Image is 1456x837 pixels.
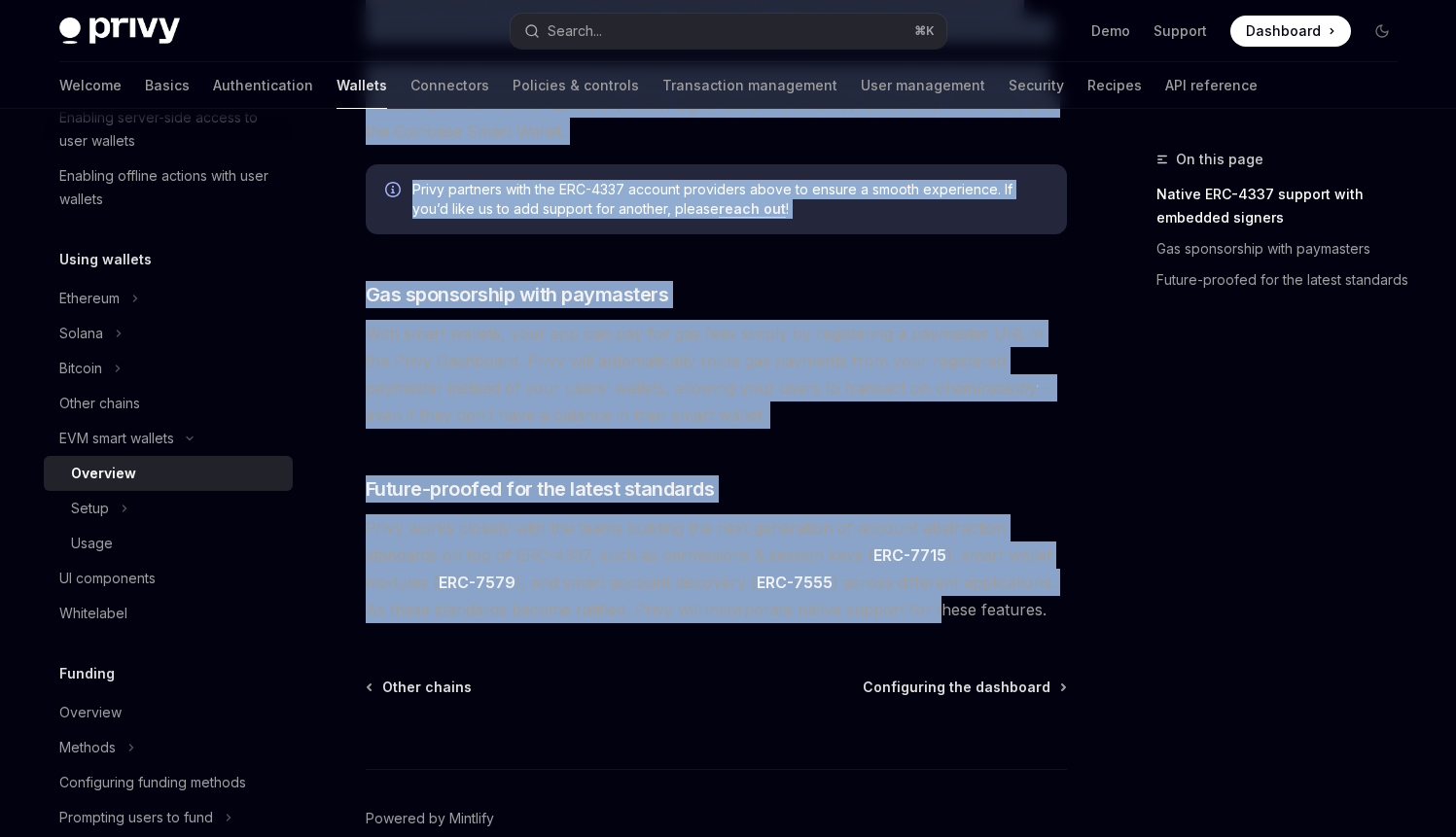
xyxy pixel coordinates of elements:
[366,809,494,828] a: Powered by Mintlify
[59,17,180,45] img: dark logo
[44,158,293,217] a: Enabling offline actions with user wallets
[863,678,1065,697] a: Configuring the dashboard
[1087,62,1142,109] a: Recipes
[366,320,1067,429] span: With smart wallets, your app can pay for gas fees simply by registering a paymaster URL in the Pr...
[382,678,472,697] span: Other chains
[1156,233,1413,264] a: Gas sponsorship with paymasters
[1165,62,1258,109] a: API reference
[1230,16,1351,47] a: Dashboard
[44,561,293,596] a: UI components
[1176,148,1263,171] span: On this page
[59,806,213,829] div: Prompting users to fund
[385,182,405,201] svg: Info
[719,200,786,218] a: reach out
[59,602,127,625] div: Whitelabel
[44,695,293,730] a: Overview
[59,701,122,724] div: Overview
[368,678,472,697] a: Other chains
[71,462,136,485] div: Overview
[861,62,985,109] a: User management
[1246,21,1321,41] span: Dashboard
[410,62,489,109] a: Connectors
[44,456,293,491] a: Overview
[511,14,946,49] button: Open search
[1091,21,1130,41] a: Demo
[1009,62,1064,109] a: Security
[59,771,246,794] div: Configuring funding methods
[59,357,102,380] div: Bitcoin
[1154,21,1207,41] a: Support
[1156,264,1413,296] a: Future-proofed for the latest standards
[44,526,293,561] a: Usage
[977,378,1037,398] em: instantly
[59,392,140,415] div: Other chains
[366,514,1067,623] span: Privy works closely with the teams building the next generation of account abstraction standards ...
[1156,179,1413,233] a: Native ERC-4337 support with embedded signers
[44,800,293,835] button: Toggle Prompting users to fund section
[213,62,313,109] a: Authentication
[59,427,174,450] div: EVM smart wallets
[337,62,387,109] a: Wallets
[757,573,833,593] a: ERC-7555
[59,248,152,271] h5: Using wallets
[1367,16,1398,47] button: Toggle dark mode
[873,545,946,566] a: ERC-7715
[662,62,837,109] a: Transaction management
[59,322,103,345] div: Solana
[71,497,109,520] div: Setup
[44,596,293,631] a: Whitelabel
[71,532,113,555] div: Usage
[59,287,120,310] div: Ethereum
[513,62,639,109] a: Policies & controls
[863,678,1050,697] span: Configuring the dashboard
[59,736,116,759] div: Methods
[44,421,293,456] button: Toggle EVM smart wallets section
[44,491,293,526] button: Toggle Setup section
[59,164,281,211] div: Enabling offline actions with user wallets
[366,475,715,503] span: Future-proofed for the latest standards
[439,573,515,593] a: ERC-7579
[59,567,156,590] div: UI components
[44,316,293,351] button: Toggle Solana section
[44,351,293,386] button: Toggle Bitcoin section
[59,62,122,109] a: Welcome
[548,19,602,43] div: Search...
[44,765,293,800] a: Configuring funding methods
[366,281,669,308] span: Gas sponsorship with paymasters
[44,281,293,316] button: Toggle Ethereum section
[145,62,190,109] a: Basics
[914,23,935,39] span: ⌘ K
[59,662,115,685] h5: Funding
[44,386,293,421] a: Other chains
[44,730,293,765] button: Toggle Methods section
[412,180,1048,219] span: Privy partners with the ERC-4337 account providers above to ensure a smooth experience. If you’d ...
